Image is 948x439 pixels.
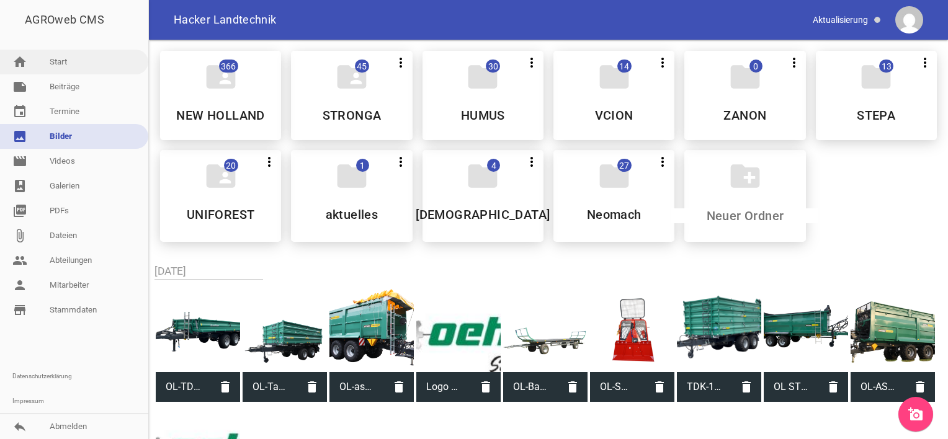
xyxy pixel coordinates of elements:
[787,55,802,70] i: more_vert
[524,154,539,169] i: more_vert
[176,109,264,122] h5: NEW HOLLAND
[857,109,895,122] h5: STEPA
[465,159,500,193] i: folder
[595,109,633,122] h5: VCION
[329,371,384,403] span: OL-asw-300-1-768x493.png
[356,159,369,172] span: 1
[851,371,905,403] span: OL-ASW-200-1030x688.png
[12,203,27,218] i: picture_as_pdf
[764,371,818,403] span: OL STT-130-M-Frei-705x529.png
[465,60,500,94] i: folder
[203,60,238,94] i: folder_shared
[913,51,937,73] button: more_vert
[297,372,327,402] i: delete
[859,60,893,94] i: folder
[393,154,408,169] i: more_vert
[12,154,27,169] i: movie
[590,371,645,403] span: OL-SW-5500P-400x398.png
[486,60,500,73] span: 30
[389,150,413,172] button: more_vert
[684,51,805,140] div: ZANON
[423,150,543,242] div: SVEVERKEN
[731,372,761,402] i: delete
[524,55,539,70] i: more_vert
[262,154,277,169] i: more_vert
[749,60,762,73] span: 0
[384,372,414,402] i: delete
[393,55,408,70] i: more_vert
[818,372,848,402] i: delete
[12,419,27,434] i: reply
[520,150,543,172] button: more_vert
[224,159,238,172] span: 20
[257,150,281,172] button: more_vert
[12,55,27,69] i: home
[558,372,588,402] i: delete
[174,14,276,25] span: Hacker Landtechnik
[203,159,238,193] i: folder_shared
[423,51,543,140] div: HUMUS
[651,150,674,172] button: more_vert
[12,278,27,293] i: person
[210,372,240,402] i: delete
[416,208,550,221] h5: [DEMOGRAPHIC_DATA]
[905,372,935,402] i: delete
[597,60,632,94] i: folder
[677,371,731,403] span: TDK-130-600-600-500-mit-Silorueckwand-1-400x300.png
[154,263,942,280] h2: [DATE]
[12,228,27,243] i: attach_file
[597,159,632,193] i: folder
[587,208,642,221] h5: Neomach
[334,159,369,193] i: folder
[219,60,238,73] span: 366
[487,159,500,172] span: 4
[12,253,27,268] i: people
[389,51,413,73] button: more_vert
[187,208,255,221] h5: UNIFOREST
[12,179,27,193] i: photo_album
[326,208,378,221] h5: aktuelles
[323,109,382,122] h5: STRONGA
[553,150,674,242] div: Neomach
[617,159,632,172] span: 27
[334,60,369,94] i: folder_shared
[728,159,762,193] i: create_new_folder
[816,51,937,140] div: STEPA
[908,407,923,422] i: add_a_photo
[160,51,281,140] div: NEW HOLLAND
[553,51,674,140] div: VCION
[879,60,893,73] span: 13
[617,60,632,73] span: 14
[471,372,501,402] i: delete
[645,372,674,402] i: delete
[291,51,412,140] div: STRONGA
[728,60,762,94] i: folder
[520,51,543,73] button: more_vert
[671,208,818,223] input: Neuer Ordner
[291,150,412,242] div: aktuelles
[651,51,674,73] button: more_vert
[723,109,766,122] h5: ZANON
[12,129,27,144] i: image
[12,79,27,94] i: note
[655,154,670,169] i: more_vert
[416,371,471,403] span: Logo Oehler.jpg
[156,371,210,403] span: OL-TDK-90-ECO-Plus-768x576.png
[918,55,932,70] i: more_vert
[12,303,27,317] i: store_mall_directory
[12,104,27,119] i: event
[355,60,369,73] span: 45
[461,109,505,122] h5: HUMUS
[160,150,281,242] div: UNIFOREST
[655,55,670,70] i: more_vert
[782,51,806,73] button: more_vert
[503,371,558,403] span: OL-Ballenwagen-Kategorie-1.png
[243,371,297,403] span: OL-Tandemachs-KAtegorie.png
